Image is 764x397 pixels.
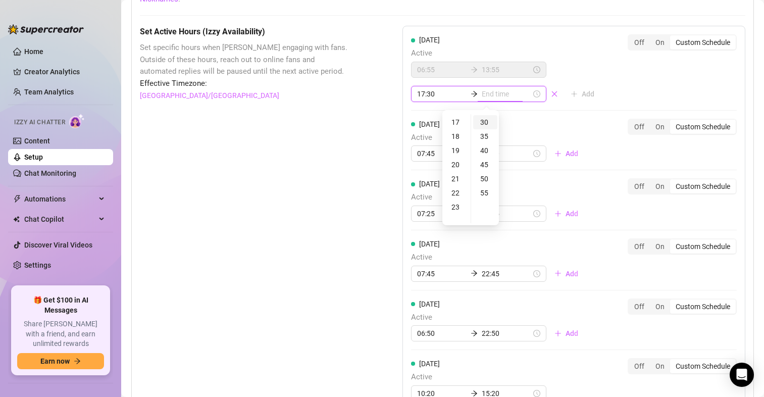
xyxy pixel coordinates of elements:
span: [DATE] [419,240,440,248]
div: 22 [444,186,469,200]
span: Izzy AI Chatter [14,118,65,127]
div: Custom Schedule [670,120,736,134]
div: On [650,359,670,373]
span: arrow-right [471,390,478,397]
div: 23 [444,200,469,214]
div: segmented control [628,358,737,374]
button: Add [546,206,586,222]
span: close [551,90,558,97]
a: Team Analytics [24,88,74,96]
input: Start time [417,268,467,279]
div: On [650,35,670,49]
div: On [650,179,670,193]
div: segmented control [628,238,737,255]
div: Open Intercom Messenger [730,363,754,387]
input: Start time [417,148,467,159]
span: arrow-right [471,66,478,73]
div: Custom Schedule [670,35,736,49]
span: [DATE] [419,300,440,308]
div: 55 [473,186,497,200]
div: Off [629,120,650,134]
span: Automations [24,191,96,207]
div: Off [629,179,650,193]
div: Custom Schedule [670,179,736,193]
input: End time [482,328,531,339]
img: Chat Copilot [13,216,20,223]
span: [DATE] [419,36,440,44]
div: 45 [473,158,497,172]
span: plus [554,150,562,157]
a: Settings [24,261,51,269]
button: Add [546,325,586,341]
div: 19 [444,143,469,158]
span: Active [411,371,602,383]
span: plus [554,270,562,277]
a: Setup [24,153,43,161]
div: segmented control [628,299,737,315]
input: End time [482,88,531,100]
span: Active [411,252,586,264]
div: Off [629,35,650,49]
h5: Set Active Hours (Izzy Availability) [140,26,352,38]
span: Effective Timezone: [140,78,352,90]
span: Share [PERSON_NAME] with a friend, and earn unlimited rewards [17,319,104,349]
input: Start time [417,328,467,339]
div: 50 [473,172,497,186]
input: Start time [417,88,467,100]
img: logo-BBDzfeDw.svg [8,24,84,34]
button: Earn nowarrow-right [17,353,104,369]
span: Active [411,132,586,144]
div: 17 [444,115,469,129]
span: Active [411,191,586,204]
a: [GEOGRAPHIC_DATA]/[GEOGRAPHIC_DATA] [140,90,279,101]
div: Custom Schedule [670,359,736,373]
div: 30 [473,115,497,129]
div: Off [629,300,650,314]
div: 35 [473,129,497,143]
span: [DATE] [419,120,440,128]
div: segmented control [628,119,737,135]
div: 40 [473,143,497,158]
input: End time [482,148,531,159]
div: segmented control [628,178,737,194]
span: Chat Copilot [24,211,96,227]
span: Add [566,270,578,278]
div: Custom Schedule [670,300,736,314]
span: [DATE] [419,360,440,368]
span: arrow-right [74,358,81,365]
span: Add [566,329,578,337]
span: Active [411,47,602,60]
div: 18 [444,129,469,143]
button: Add [546,266,586,282]
div: segmented control [628,34,737,51]
div: On [650,239,670,254]
span: Active [411,312,586,324]
div: On [650,300,670,314]
a: Content [24,137,50,145]
button: Add [546,145,586,162]
span: plus [554,210,562,217]
a: Creator Analytics [24,64,105,80]
div: 21 [444,172,469,186]
a: Chat Monitoring [24,169,76,177]
input: End time [482,64,531,75]
input: Start time [417,64,467,75]
span: plus [554,330,562,337]
span: Add [566,210,578,218]
span: 🎁 Get $100 in AI Messages [17,295,104,315]
span: Set specific hours when [PERSON_NAME] engaging with fans. Outside of these hours, reach out to on... [140,42,352,78]
img: AI Chatter [69,114,85,128]
span: Add [566,150,578,158]
span: Earn now [40,357,70,365]
input: End time [482,268,531,279]
span: [DATE] [419,180,440,188]
button: Add [563,86,602,102]
input: Start time [417,208,467,219]
div: 20 [444,158,469,172]
a: Home [24,47,43,56]
div: Off [629,359,650,373]
span: thunderbolt [13,195,21,203]
div: Off [629,239,650,254]
input: End time [482,208,531,219]
div: On [650,120,670,134]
